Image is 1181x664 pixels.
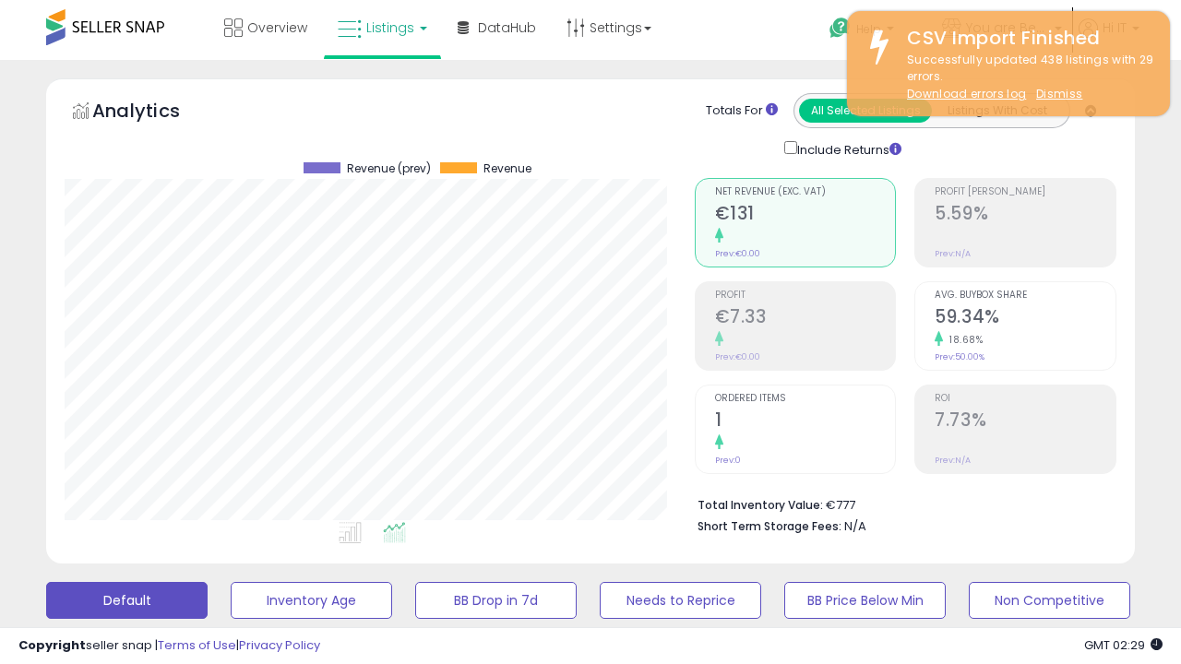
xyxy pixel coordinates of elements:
li: €777 [698,492,1103,515]
div: Include Returns [770,137,923,160]
span: Ordered Items [715,394,896,404]
small: 18.68% [943,333,983,347]
b: Short Term Storage Fees: [698,518,841,534]
u: Dismiss [1036,86,1082,101]
button: Needs to Reprice [600,582,761,619]
small: Prev: 50.00% [935,351,984,362]
div: Totals For [706,102,778,120]
span: ROI [935,394,1115,404]
div: CSV Import Finished [893,25,1156,52]
strong: Copyright [18,636,86,654]
i: Get Help [829,17,852,40]
div: seller snap | | [18,637,320,655]
span: Overview [247,18,307,37]
h2: €7.33 [715,306,896,331]
a: Help [815,3,925,60]
a: Privacy Policy [239,636,320,654]
span: DataHub [478,18,536,37]
button: Inventory Age [231,582,392,619]
button: All Selected Listings [799,99,932,123]
small: Prev: N/A [935,248,971,259]
small: Prev: N/A [935,455,971,466]
small: Prev: €0.00 [715,248,760,259]
h2: €131 [715,203,896,228]
button: BB Price Below Min [784,582,946,619]
button: Default [46,582,208,619]
b: Total Inventory Value: [698,497,823,513]
button: BB Drop in 7d [415,582,577,619]
span: Profit [PERSON_NAME] [935,187,1115,197]
span: Revenue [483,162,531,175]
h2: 59.34% [935,306,1115,331]
h2: 1 [715,409,896,434]
small: Prev: €0.00 [715,351,760,362]
span: Net Revenue (Exc. VAT) [715,187,896,197]
span: Profit [715,290,896,301]
a: Terms of Use [158,636,236,654]
a: Download errors log [907,86,1026,101]
button: Non Competitive [969,582,1130,619]
h5: Analytics [92,98,216,128]
span: Avg. Buybox Share [935,290,1115,301]
h2: 7.73% [935,409,1115,434]
span: Listings [366,18,414,37]
span: 2025-10-8 02:29 GMT [1084,636,1163,654]
div: Successfully updated 438 listings with 29 errors. [893,52,1156,103]
span: Revenue (prev) [347,162,431,175]
h2: 5.59% [935,203,1115,228]
small: Prev: 0 [715,455,741,466]
span: N/A [844,517,866,535]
